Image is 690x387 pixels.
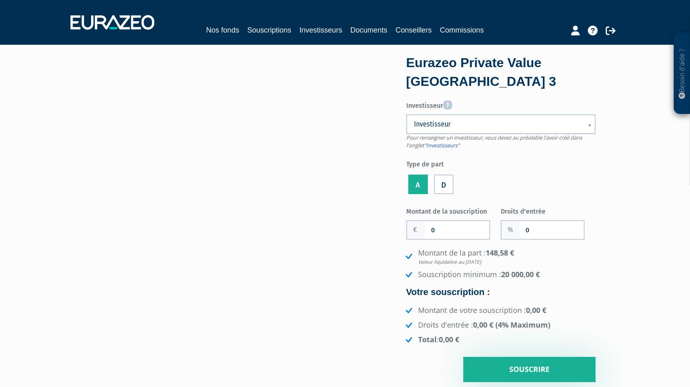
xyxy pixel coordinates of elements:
li: Montant de la part : [404,248,596,265]
a: "Investisseurs" [424,142,460,149]
span: Investisseur [414,119,577,129]
a: Commissions [440,24,484,36]
strong: 20 000,00 € [501,269,540,279]
li: Droits d'entrée : [404,320,596,330]
a: Documents [350,24,388,36]
strong: Total [418,335,437,344]
label: Montant de la souscription [406,204,501,216]
label: A [408,175,428,194]
li: Souscription minimum : [404,269,596,280]
a: Investisseurs [299,24,342,36]
strong: 0,00 € (4% Maximum) [473,320,550,330]
label: Type de part [406,157,596,169]
a: Nos fonds [206,24,239,37]
img: 1732889491-logotype_eurazeo_blanc_rvb.png [70,15,154,30]
strong: 0,00 € [439,335,459,344]
li: : [404,335,596,345]
a: Souscriptions [247,24,291,36]
em: Valeur liquidative au [DATE] [418,258,596,265]
label: D [434,175,453,194]
span: Pour renseigner un investisseur, vous devez au préalable l'avoir créé dans l'onglet [406,134,582,149]
label: Investisseur [406,97,596,111]
input: Souscrire [463,357,596,382]
strong: 0,00 € [526,305,546,315]
strong: 148,58 € [418,248,596,265]
p: Besoin d'aide ? [677,37,687,110]
a: Conseillers [396,24,432,36]
input: Montant de la souscription souhaité [425,221,489,239]
div: Eurazeo Private Value [GEOGRAPHIC_DATA] 3 [406,54,596,91]
label: Droits d'entrée [501,204,596,216]
iframe: YouTube video player [95,57,383,219]
input: Frais d'entrée [519,221,584,239]
h4: Votre souscription : [406,287,596,297]
li: Montant de votre souscription : [404,305,596,316]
